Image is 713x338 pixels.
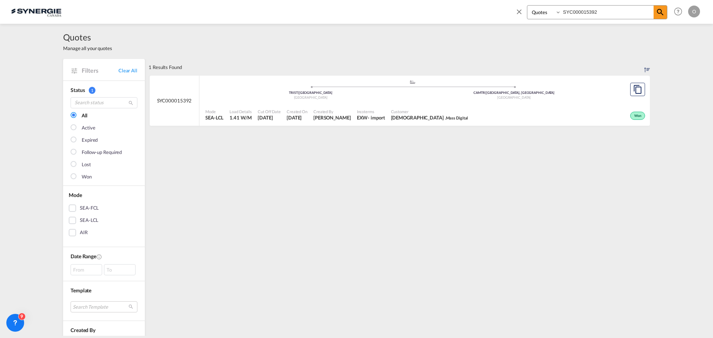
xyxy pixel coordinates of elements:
[287,109,307,114] span: Created On
[149,59,182,75] div: 1 Results Found
[69,229,139,236] md-checkbox: AIR
[408,80,417,84] md-icon: assets/icons/custom/ship-fill.svg
[633,85,642,94] md-icon: assets/icons/custom/copyQuote.svg
[89,87,95,94] span: 1
[656,8,665,17] md-icon: icon-magnify
[644,59,650,75] div: Sort by: Created On
[654,6,667,19] span: icon-magnify
[96,254,102,260] md-icon: Created On
[313,114,351,121] span: Daniel Dico
[71,264,102,275] div: From
[473,91,554,95] span: CAMTR [GEOGRAPHIC_DATA], [GEOGRAPHIC_DATA]
[80,217,98,224] div: SEA-LCL
[205,109,224,114] span: Mode
[63,45,112,52] span: Manage all your quotes
[229,115,251,121] span: 1.41 W/M
[368,114,385,121] div: - import
[80,229,88,236] div: AIR
[157,97,192,104] span: SYC000015392
[561,6,654,19] input: Enter Quotation Number
[118,67,137,74] a: Clear All
[71,87,85,93] span: Status
[515,7,523,16] md-icon: icon-close
[128,100,134,106] md-icon: icon-magnify
[71,287,91,293] span: Template
[630,112,645,120] div: Won
[298,91,299,95] span: |
[688,6,700,17] div: O
[82,137,98,144] div: Expired
[71,253,96,259] span: Date Range
[258,114,281,121] span: 10 Oct 2025
[205,114,224,121] span: SEA-LCL
[11,3,61,20] img: 1f56c880d42311ef80fc7dca854c8e59.png
[289,91,332,95] span: TRIST [GEOGRAPHIC_DATA]
[82,173,92,181] div: Won
[515,5,527,23] span: icon-close
[82,149,122,156] div: Follow-up Required
[313,109,351,114] span: Created By
[71,264,137,275] span: From To
[71,86,137,94] div: Status 1
[634,114,643,119] span: Won
[294,95,328,99] span: [GEOGRAPHIC_DATA]
[357,114,368,121] div: EXW
[82,112,87,119] div: All
[80,204,99,212] div: SEA-FCL
[82,124,95,132] div: Active
[69,217,139,224] md-checkbox: SEA-LCL
[357,114,385,121] div: EXW import
[229,109,252,114] span: Load Details
[485,91,486,95] span: |
[82,66,118,75] span: Filters
[150,76,650,126] div: SYC000015392 assets/icons/custom/ship-fill.svgassets/icons/custom/roll-o-plane.svgOriginIstanbul ...
[672,5,684,18] span: Help
[71,97,137,108] input: Search status
[446,115,468,120] span: Mass Digital
[391,109,468,114] span: Customer
[497,95,531,99] span: [GEOGRAPHIC_DATA]
[71,327,95,333] span: Created By
[391,114,468,121] span: Christian . Mass Digital
[357,109,385,114] span: Incoterms
[672,5,688,19] div: Help
[258,109,281,114] span: Cut Off Date
[69,192,82,198] span: Mode
[69,204,139,212] md-checkbox: SEA-FCL
[104,264,136,275] div: To
[82,161,91,168] div: Lost
[630,83,645,96] button: Copy Quote
[287,114,307,121] span: 10 Oct 2025
[63,31,112,43] span: Quotes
